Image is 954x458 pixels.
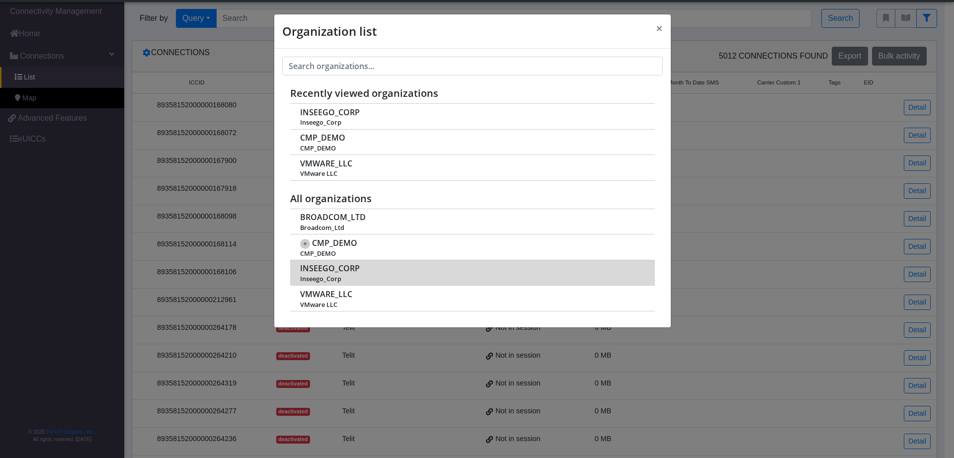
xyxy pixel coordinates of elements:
[290,87,655,99] h5: Recently viewed organizations
[300,119,644,126] span: Inseego_Corp
[300,133,345,143] span: CMP_DEMO
[282,57,663,76] input: Search organizations...
[300,290,352,299] span: VMWARE_LLC
[656,20,663,36] span: ×
[300,275,644,283] span: Inseego_Corp
[300,145,644,152] span: CMP_DEMO
[312,238,357,248] span: CMP_DEMO
[300,108,360,117] span: INSEEGO_CORP
[300,159,352,168] span: VMWARE_LLC
[300,224,644,231] span: Broadcom_Ltd
[300,213,366,222] span: BROADCOM_LTD
[300,250,644,257] span: CMP_DEMO
[282,22,377,40] h4: Organization list
[300,264,360,273] span: INSEEGO_CORP
[300,301,644,308] span: VMware LLC
[300,170,644,177] span: VMware LLC
[290,193,655,205] h5: All organizations
[300,239,310,249] span: +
